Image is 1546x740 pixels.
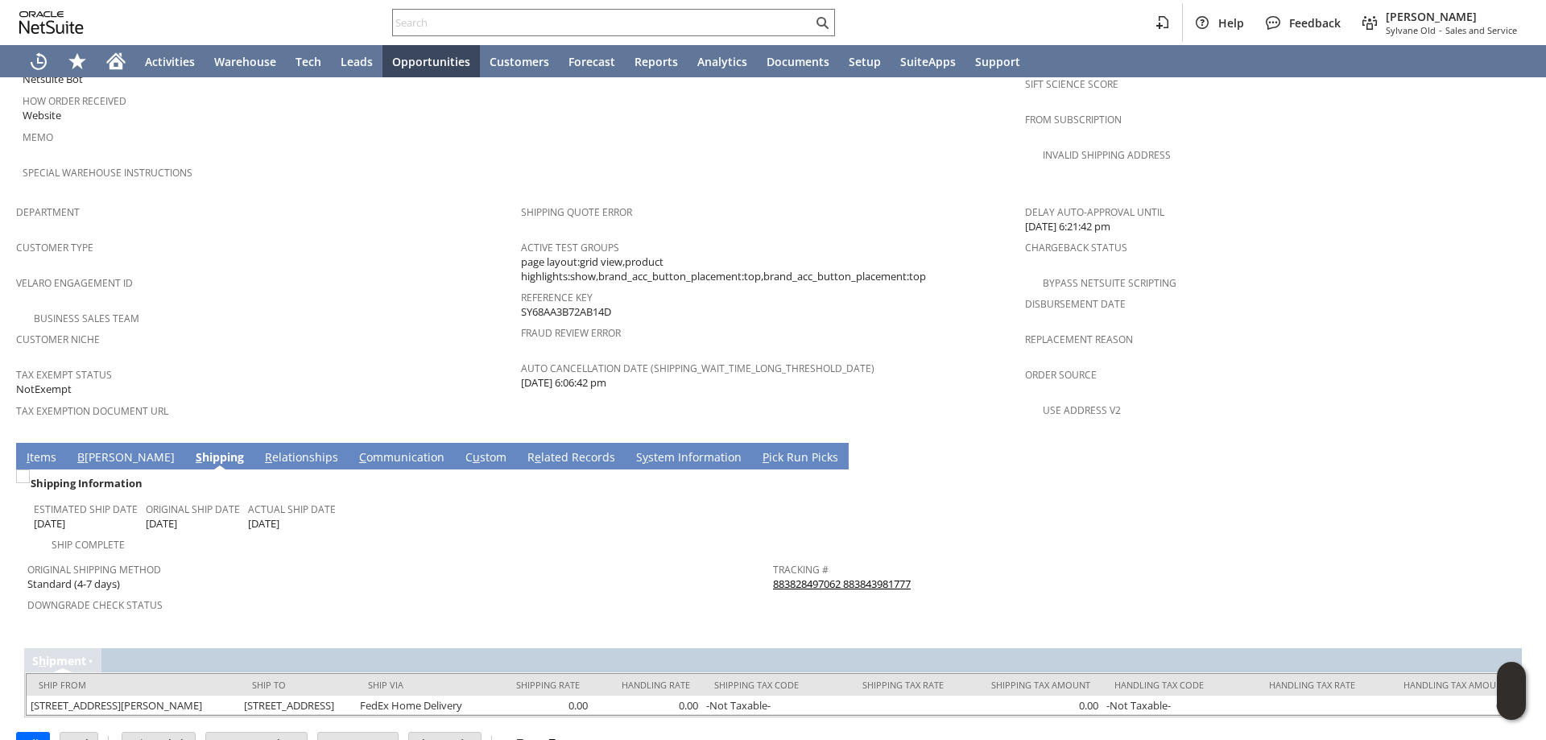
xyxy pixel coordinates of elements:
a: Velaro Engagement ID [16,276,133,290]
a: Tech [286,45,331,77]
td: 0.00 [592,696,701,715]
svg: logo [19,11,84,34]
a: Use Address V2 [1043,403,1121,417]
a: Original Ship Date [146,502,240,516]
span: B [77,449,85,465]
div: Handling Tax Amount [1379,679,1507,691]
a: Communication [355,449,449,467]
a: Setup [839,45,891,77]
a: Activities [135,45,205,77]
span: Setup [849,54,881,69]
span: S [196,449,202,465]
a: Estimated Ship Date [34,502,138,516]
span: P [763,449,769,465]
img: Unchecked [16,469,30,483]
a: Order Source [1025,368,1097,382]
a: Ship Complete [52,538,125,552]
a: Shipping [192,449,248,467]
span: Sylvane Old [1386,24,1436,36]
a: Department [16,205,80,219]
a: Replacement reason [1025,333,1133,346]
a: Business Sales Team [34,312,139,325]
a: Documents [757,45,839,77]
span: I [27,449,30,465]
span: Leads [341,54,373,69]
span: page layout:grid view,product highlights:show,brand_acc_button_placement:top,brand_acc_button_pla... [521,254,1018,284]
svg: Search [812,13,832,32]
div: Handling Rate [604,679,689,691]
div: Ship To [252,679,345,691]
iframe: Click here to launch Oracle Guided Learning Help Panel [1497,662,1526,720]
a: Pick Run Picks [759,449,842,467]
div: Ship From [39,679,228,691]
div: Handling Tax Rate [1249,679,1356,691]
div: Shortcuts [58,45,97,77]
a: Reports [625,45,688,77]
div: Shipping Rate [499,679,580,691]
span: u [473,449,480,465]
svg: Home [106,52,126,71]
a: Memo [23,130,53,144]
a: SuiteApps [891,45,965,77]
span: e [535,449,541,465]
a: Invalid Shipping Address [1043,148,1171,162]
span: Oracle Guided Learning Widget. To move around, please hold and drag [1497,692,1526,721]
a: Home [97,45,135,77]
a: How Order Received [23,94,126,108]
a: Unrolled view on [1501,446,1520,465]
a: 883828497062 883843981777 [773,577,911,591]
span: - [1439,24,1442,36]
span: Activities [145,54,195,69]
div: Shipping Tax Amount [968,679,1089,691]
span: Tech [296,54,321,69]
span: Reports [635,54,678,69]
a: Reference Key [521,291,593,304]
input: Search [393,13,812,32]
a: Bypass NetSuite Scripting [1043,276,1176,290]
a: Tax Exempt Status [16,368,112,382]
span: y [643,449,648,465]
td: 0.00 [487,696,592,715]
td: [STREET_ADDRESS][PERSON_NAME] [27,696,240,715]
a: Items [23,449,60,467]
span: Sales and Service [1445,24,1517,36]
td: FedEx Home Delivery [356,696,487,715]
a: Opportunities [382,45,480,77]
a: Related Records [523,449,619,467]
td: [STREET_ADDRESS] [240,696,357,715]
a: Downgrade Check Status [27,598,163,612]
span: R [265,449,272,465]
span: Website [23,108,61,123]
a: Tracking # [773,563,829,577]
a: Support [965,45,1030,77]
span: Forecast [568,54,615,69]
a: Analytics [688,45,757,77]
a: Shipping Quote Error [521,205,632,219]
span: Documents [767,54,829,69]
span: Warehouse [214,54,276,69]
a: Chargeback Status [1025,241,1127,254]
a: From Subscription [1025,113,1122,126]
span: Analytics [697,54,747,69]
a: Customer Type [16,241,93,254]
div: Ship Via [368,679,475,691]
span: C [359,449,366,465]
td: 0.00 [956,696,1102,715]
span: SY68AA3B72AB14D [521,304,611,320]
a: Custom [461,449,511,467]
a: Customers [480,45,559,77]
a: Tax Exemption Document URL [16,404,168,418]
a: Delay Auto-Approval Until [1025,205,1164,219]
td: -Not Taxable- [1102,696,1237,715]
span: Help [1218,15,1244,31]
span: SuiteApps [900,54,956,69]
a: Original Shipping Method [27,563,161,577]
a: Fraud Review Error [521,326,621,340]
a: Disbursement Date [1025,297,1126,311]
td: 0.00 [1367,696,1519,715]
div: Handling Tax Code [1114,679,1225,691]
div: Shipping Tax Rate [843,679,944,691]
span: [DATE] 6:06:42 pm [521,375,606,391]
a: System Information [632,449,746,467]
a: Recent Records [19,45,58,77]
